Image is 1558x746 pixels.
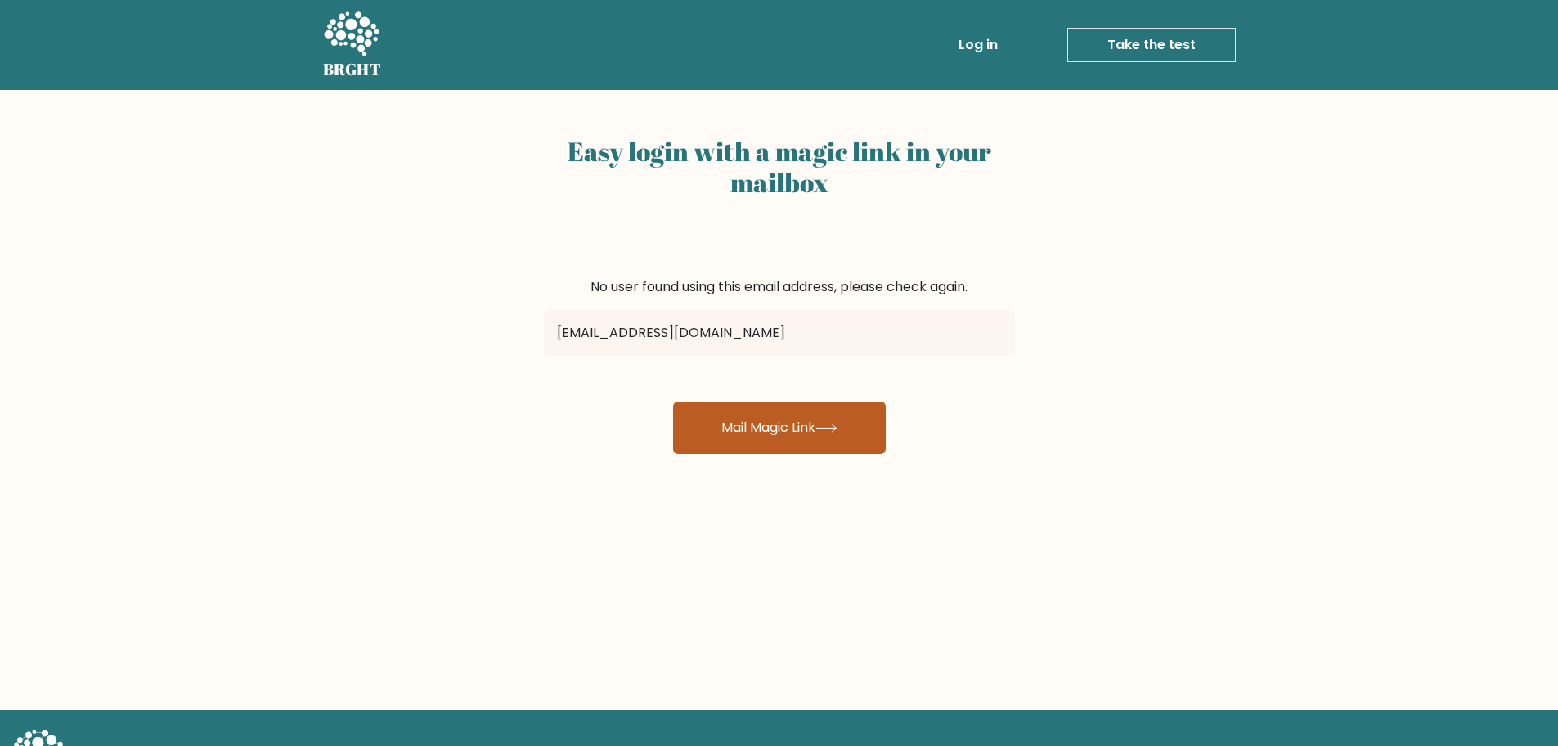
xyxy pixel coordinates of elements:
a: BRGHT [323,7,382,83]
input: Email [544,310,1015,356]
h5: BRGHT [323,60,382,79]
div: No user found using this email address, please check again. [544,277,1015,297]
a: Log in [952,29,1004,61]
button: Mail Magic Link [673,402,886,454]
h2: Easy login with a magic link in your mailbox [544,136,1015,199]
a: Take the test [1067,28,1236,62]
